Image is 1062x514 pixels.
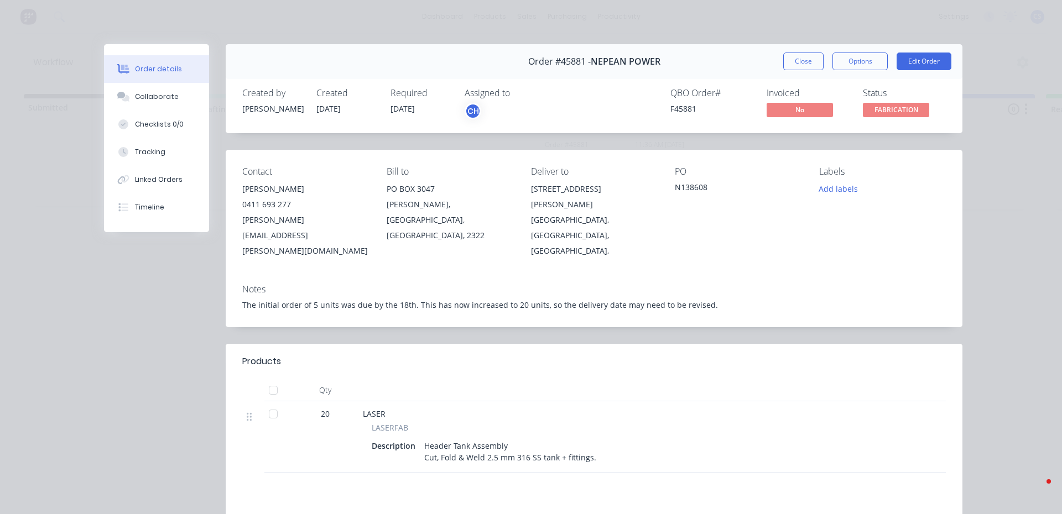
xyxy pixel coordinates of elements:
[591,56,660,67] span: NEPEAN POWER
[242,284,946,295] div: Notes
[135,92,179,102] div: Collaborate
[242,181,369,259] div: [PERSON_NAME]0411 693 277[PERSON_NAME][EMAIL_ADDRESS][PERSON_NAME][DOMAIN_NAME]
[135,147,165,157] div: Tracking
[104,55,209,83] button: Order details
[670,88,753,98] div: QBO Order #
[242,103,303,114] div: [PERSON_NAME]
[391,103,415,114] span: [DATE]
[135,175,183,185] div: Linked Orders
[813,181,864,196] button: Add labels
[387,166,513,177] div: Bill to
[363,408,386,419] span: LASER
[387,197,513,243] div: [PERSON_NAME], [GEOGRAPHIC_DATA], [GEOGRAPHIC_DATA], 2322
[819,166,946,177] div: Labels
[531,181,658,212] div: [STREET_ADDRESS][PERSON_NAME]
[528,56,591,67] span: Order #45881 -
[316,103,341,114] span: [DATE]
[783,53,824,70] button: Close
[531,181,658,259] div: [STREET_ADDRESS][PERSON_NAME][GEOGRAPHIC_DATA], [GEOGRAPHIC_DATA], [GEOGRAPHIC_DATA],
[863,103,929,119] button: FABRICATION
[387,181,513,243] div: PO BOX 3047[PERSON_NAME], [GEOGRAPHIC_DATA], [GEOGRAPHIC_DATA], 2322
[670,103,753,114] div: F45881
[242,166,369,177] div: Contact
[465,88,575,98] div: Assigned to
[767,88,850,98] div: Invoiced
[420,438,601,465] div: Header Tank Assembly Cut, Fold & Weld 2.5 mm 316 SS tank + fittings.
[104,166,209,193] button: Linked Orders
[387,181,513,197] div: PO BOX 3047
[135,119,184,129] div: Checklists 0/0
[531,166,658,177] div: Deliver to
[465,103,481,119] button: CH
[321,408,330,419] span: 20
[863,103,929,117] span: FABRICATION
[104,193,209,221] button: Timeline
[1024,476,1051,503] iframe: Intercom live chat
[391,88,451,98] div: Required
[242,181,369,197] div: [PERSON_NAME]
[531,212,658,259] div: [GEOGRAPHIC_DATA], [GEOGRAPHIC_DATA], [GEOGRAPHIC_DATA],
[135,202,164,212] div: Timeline
[242,88,303,98] div: Created by
[767,103,833,117] span: No
[863,88,946,98] div: Status
[897,53,951,70] button: Edit Order
[135,64,182,74] div: Order details
[675,166,801,177] div: PO
[104,111,209,138] button: Checklists 0/0
[242,212,369,259] div: [PERSON_NAME][EMAIL_ADDRESS][PERSON_NAME][DOMAIN_NAME]
[372,422,408,433] span: LASERFAB
[104,83,209,111] button: Collaborate
[372,438,420,454] div: Description
[292,379,358,401] div: Qty
[242,355,281,368] div: Products
[832,53,888,70] button: Options
[316,88,377,98] div: Created
[675,181,801,197] div: N138608
[242,197,369,212] div: 0411 693 277
[104,138,209,166] button: Tracking
[242,299,946,311] div: The initial order of 5 units was due by the 18th. This has now increased to 20 units, so the deli...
